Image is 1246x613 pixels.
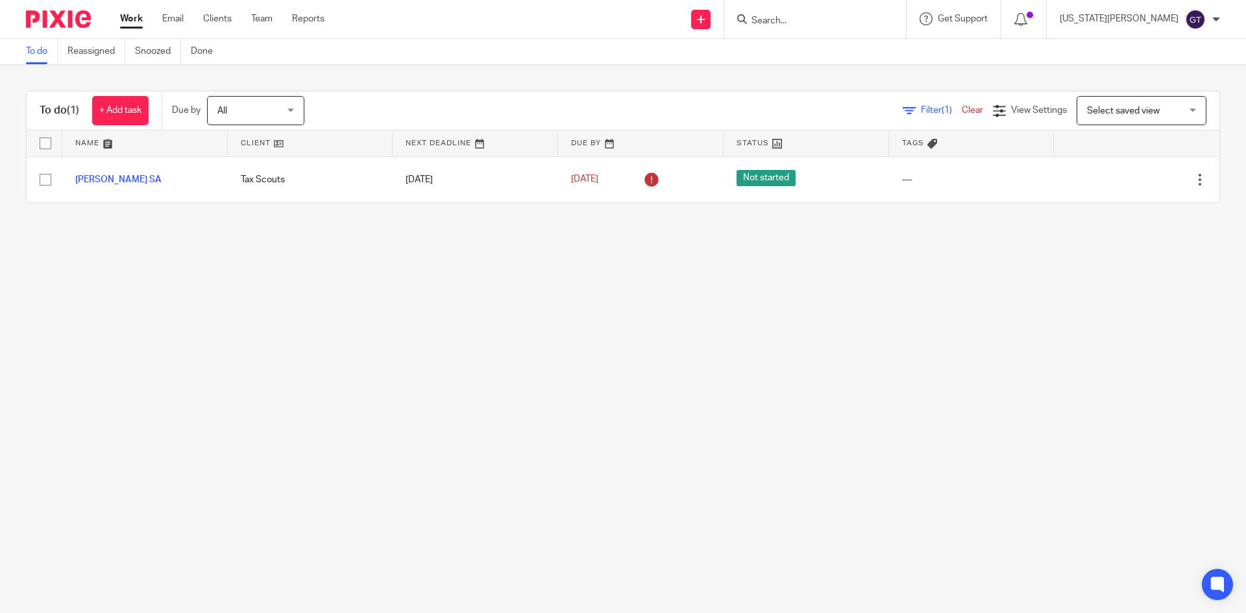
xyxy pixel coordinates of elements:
[921,106,962,115] span: Filter
[75,175,162,184] a: [PERSON_NAME] SA
[942,106,952,115] span: (1)
[217,106,227,115] span: All
[228,156,393,202] td: Tax Scouts
[1185,9,1206,30] img: svg%3E
[1087,106,1160,115] span: Select saved view
[1011,106,1067,115] span: View Settings
[251,12,273,25] a: Team
[191,39,223,64] a: Done
[120,12,143,25] a: Work
[26,10,91,28] img: Pixie
[571,175,598,184] span: [DATE]
[292,12,324,25] a: Reports
[1060,12,1179,25] p: [US_STATE][PERSON_NAME]
[92,96,149,125] a: + Add task
[962,106,983,115] a: Clear
[737,170,796,186] span: Not started
[938,14,988,23] span: Get Support
[135,39,181,64] a: Snoozed
[750,16,867,27] input: Search
[40,104,79,117] h1: To do
[902,139,924,147] span: Tags
[393,156,558,202] td: [DATE]
[67,105,79,115] span: (1)
[162,12,184,25] a: Email
[902,173,1042,186] div: ---
[26,39,58,64] a: To do
[67,39,125,64] a: Reassigned
[172,104,201,117] p: Due by
[203,12,232,25] a: Clients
